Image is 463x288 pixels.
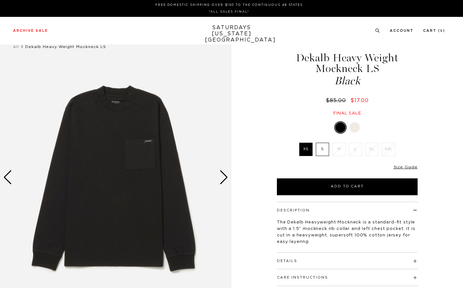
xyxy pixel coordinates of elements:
[440,30,443,32] small: 5
[277,276,328,279] button: Care Instructions
[326,98,349,103] del: $85.00
[316,143,329,156] label: S
[220,170,228,185] div: Next slide
[423,29,445,32] a: Cart (5)
[277,219,418,245] p: The Dekalb Heavyweight Mockneck is a standard-fit style with a 1.5" mockneck rib collar and left ...
[276,76,419,86] span: Black
[390,29,413,32] a: Account
[25,45,106,49] span: Dekalb Heavy Weight Mockneck LS
[277,178,418,195] button: Add to Cart
[13,29,48,32] a: Archive Sale
[205,25,258,43] a: SATURDAYS[US_STATE][GEOGRAPHIC_DATA]
[13,45,19,49] a: All
[394,165,418,169] a: Size Guide
[276,111,419,116] div: Final sale
[277,259,297,263] button: Details
[276,53,419,86] h1: Dekalb Heavy Weight Mockneck LS
[350,98,369,103] span: $17.00
[277,209,310,212] button: Description
[299,143,313,156] label: XS
[3,170,12,185] div: Previous slide
[16,3,443,7] p: FREE DOMESTIC SHIPPING OVER $150 TO THE CONTIGUOUS 48 STATES
[16,9,443,14] p: *ALL SALES FINAL*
